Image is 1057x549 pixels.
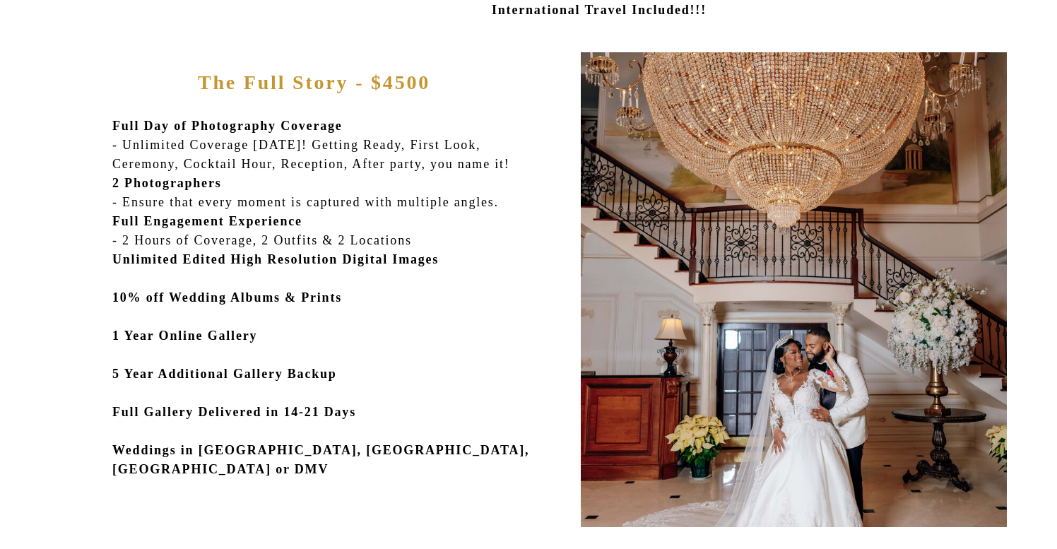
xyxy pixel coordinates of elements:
b: Unlimited Edited High Resolution Digital Images [112,252,439,266]
b: Full Engagement Experience [112,214,302,228]
b: 10% off Wedding Albums & Prints [112,290,342,305]
b: International Travel Included!!! [492,3,707,17]
b: 5 Year Additional Gallery Backup [112,367,337,381]
b: The Full Story - $4500 [198,71,430,93]
b: 2 Photographers [112,176,222,190]
b: Weddings in [GEOGRAPHIC_DATA], [GEOGRAPHIC_DATA], [GEOGRAPHIC_DATA] or DMV [112,443,529,476]
b: Full Gallery Delivered in 14-21 Days [112,405,356,419]
p: - Unlimited Coverage [DATE]! Getting Ready, First Look, Ceremony, Cocktail Hour, Reception, After... [112,117,550,502]
b: Full Day of Photography Coverage [112,119,343,133]
b: 1 Year Online Gallery [112,329,257,343]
